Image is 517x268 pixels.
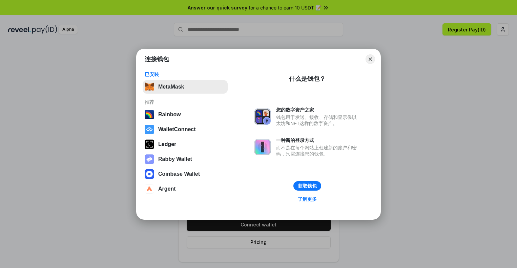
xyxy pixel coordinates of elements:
img: svg+xml,%3Csvg%20width%3D%2228%22%20height%3D%2228%22%20viewBox%3D%220%200%2028%2028%22%20fill%3D... [145,125,154,134]
div: Rabby Wallet [158,156,192,162]
h1: 连接钱包 [145,55,169,63]
img: svg+xml,%3Csvg%20fill%3D%22none%22%20height%3D%2233%22%20viewBox%3D%220%200%2035%2033%22%20width%... [145,82,154,92]
img: svg+xml,%3Csvg%20xmlns%3D%22http%3A%2F%2Fwww.w3.org%2F2000%2Fsvg%22%20width%3D%2228%22%20height%3... [145,140,154,149]
div: 已安装 [145,71,226,77]
img: svg+xml,%3Csvg%20width%3D%2228%22%20height%3D%2228%22%20viewBox%3D%220%200%2028%2028%22%20fill%3D... [145,184,154,194]
button: MetaMask [143,80,228,94]
div: 什么是钱包？ [289,75,326,83]
div: 而不是在每个网站上创建新的账户和密码，只需连接您的钱包。 [276,145,360,157]
div: 一种新的登录方式 [276,137,360,143]
img: svg+xml,%3Csvg%20width%3D%2228%22%20height%3D%2228%22%20viewBox%3D%220%200%2028%2028%22%20fill%3D... [145,169,154,179]
button: 获取钱包 [293,181,321,191]
div: Argent [158,186,176,192]
div: Ledger [158,141,176,147]
div: 了解更多 [298,196,317,202]
button: Ledger [143,138,228,151]
button: Coinbase Wallet [143,167,228,181]
button: Rabby Wallet [143,152,228,166]
div: 您的数字资产之家 [276,107,360,113]
div: 推荐 [145,99,226,105]
div: MetaMask [158,84,184,90]
img: svg+xml,%3Csvg%20xmlns%3D%22http%3A%2F%2Fwww.w3.org%2F2000%2Fsvg%22%20fill%3D%22none%22%20viewBox... [254,139,271,155]
button: WalletConnect [143,123,228,136]
img: svg+xml,%3Csvg%20width%3D%22120%22%20height%3D%22120%22%20viewBox%3D%220%200%20120%20120%22%20fil... [145,110,154,119]
img: svg+xml,%3Csvg%20xmlns%3D%22http%3A%2F%2Fwww.w3.org%2F2000%2Fsvg%22%20fill%3D%22none%22%20viewBox... [254,108,271,125]
div: Rainbow [158,112,181,118]
img: svg+xml,%3Csvg%20xmlns%3D%22http%3A%2F%2Fwww.w3.org%2F2000%2Fsvg%22%20fill%3D%22none%22%20viewBox... [145,154,154,164]
div: WalletConnect [158,126,196,132]
div: 钱包用于发送、接收、存储和显示像以太坊和NFT这样的数字资产。 [276,114,360,126]
div: 获取钱包 [298,183,317,189]
a: 了解更多 [294,195,321,203]
button: Rainbow [143,108,228,121]
div: Coinbase Wallet [158,171,200,177]
button: Close [366,54,375,64]
button: Argent [143,182,228,196]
